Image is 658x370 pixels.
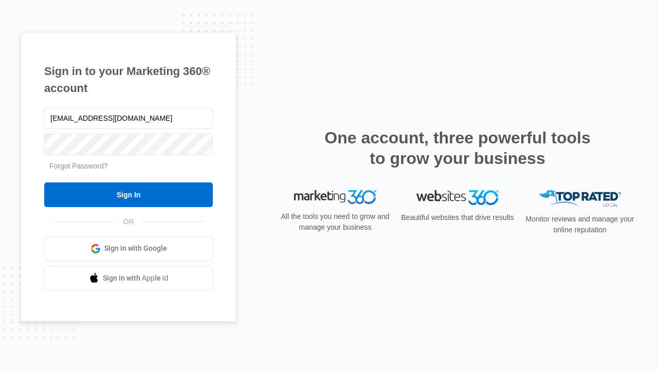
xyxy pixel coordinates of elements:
[116,216,141,227] span: OR
[44,236,213,261] a: Sign in with Google
[104,243,167,254] span: Sign in with Google
[44,107,213,129] input: Email
[400,212,515,223] p: Beautiful websites that drive results
[539,190,621,207] img: Top Rated Local
[49,162,108,170] a: Forgot Password?
[44,63,213,97] h1: Sign in to your Marketing 360® account
[522,214,637,235] p: Monitor reviews and manage your online reputation
[278,211,393,233] p: All the tools you need to grow and manage your business
[44,266,213,291] a: Sign in with Apple Id
[103,273,169,284] span: Sign in with Apple Id
[44,182,213,207] input: Sign In
[321,127,594,169] h2: One account, three powerful tools to grow your business
[416,190,499,205] img: Websites 360
[294,190,376,205] img: Marketing 360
